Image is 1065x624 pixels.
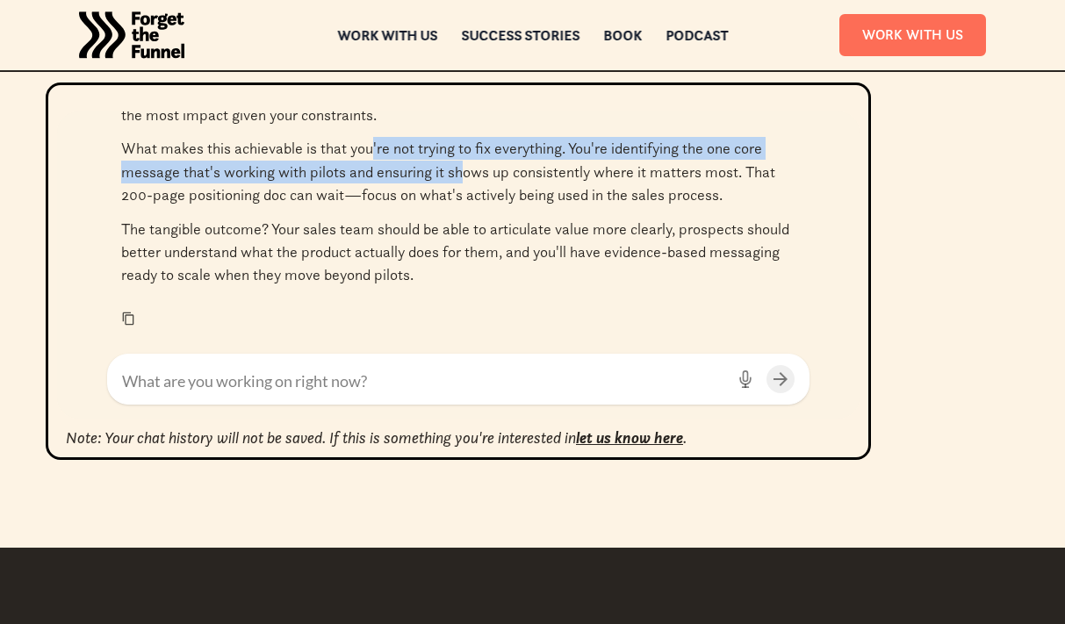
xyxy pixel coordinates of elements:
em: . [683,427,687,448]
p: The tangible outcome? Your sales team should be able to articulate value more clearly, prospects ... [121,218,795,287]
em: Note: Your chat history will not be saved. If this is something you're interested in [66,427,576,448]
p: What makes this achievable is that you're not trying to fix everything. You're identifying the on... [121,137,795,206]
a: let us know here [576,427,683,448]
a: Work With Us [839,14,986,55]
a: Book [603,29,642,41]
a: Podcast [666,29,728,41]
a: Work with us [337,29,437,41]
a: Success Stories [461,29,579,41]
